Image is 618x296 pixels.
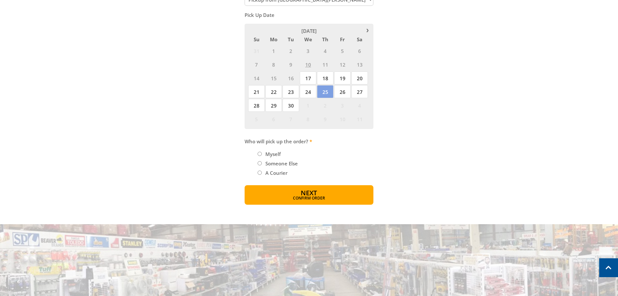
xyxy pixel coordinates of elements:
[283,35,299,44] span: Tu
[317,44,333,57] span: 4
[334,44,351,57] span: 5
[245,137,373,145] label: Who will pick up the order?
[301,188,317,197] span: Next
[265,99,282,112] span: 29
[300,71,316,84] span: 17
[259,196,359,200] span: Confirm order
[263,148,283,160] label: Myself
[265,71,282,84] span: 15
[334,35,351,44] span: Fr
[248,99,265,112] span: 28
[351,85,368,98] span: 27
[334,112,351,125] span: 10
[300,44,316,57] span: 3
[248,71,265,84] span: 14
[283,44,299,57] span: 2
[263,158,300,169] label: Someone Else
[317,85,333,98] span: 25
[300,58,316,71] span: 10
[258,152,262,156] input: Please select who will pick up the order.
[265,58,282,71] span: 8
[351,71,368,84] span: 20
[301,28,317,34] span: [DATE]
[300,35,316,44] span: We
[351,99,368,112] span: 4
[265,44,282,57] span: 1
[351,44,368,57] span: 6
[263,167,290,178] label: A Courier
[283,71,299,84] span: 16
[248,58,265,71] span: 7
[351,35,368,44] span: Sa
[317,35,333,44] span: Th
[265,112,282,125] span: 6
[317,71,333,84] span: 18
[265,85,282,98] span: 22
[245,11,373,19] label: Pick Up Date
[283,99,299,112] span: 30
[300,99,316,112] span: 1
[283,58,299,71] span: 9
[317,58,333,71] span: 11
[248,44,265,57] span: 31
[300,112,316,125] span: 8
[258,171,262,175] input: Please select who will pick up the order.
[248,35,265,44] span: Su
[334,99,351,112] span: 3
[258,161,262,165] input: Please select who will pick up the order.
[248,85,265,98] span: 21
[265,35,282,44] span: Mo
[334,71,351,84] span: 19
[334,58,351,71] span: 12
[317,112,333,125] span: 9
[300,85,316,98] span: 24
[283,85,299,98] span: 23
[283,112,299,125] span: 7
[334,85,351,98] span: 26
[248,112,265,125] span: 5
[351,112,368,125] span: 11
[245,185,373,205] button: Next Confirm order
[317,99,333,112] span: 2
[351,58,368,71] span: 13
